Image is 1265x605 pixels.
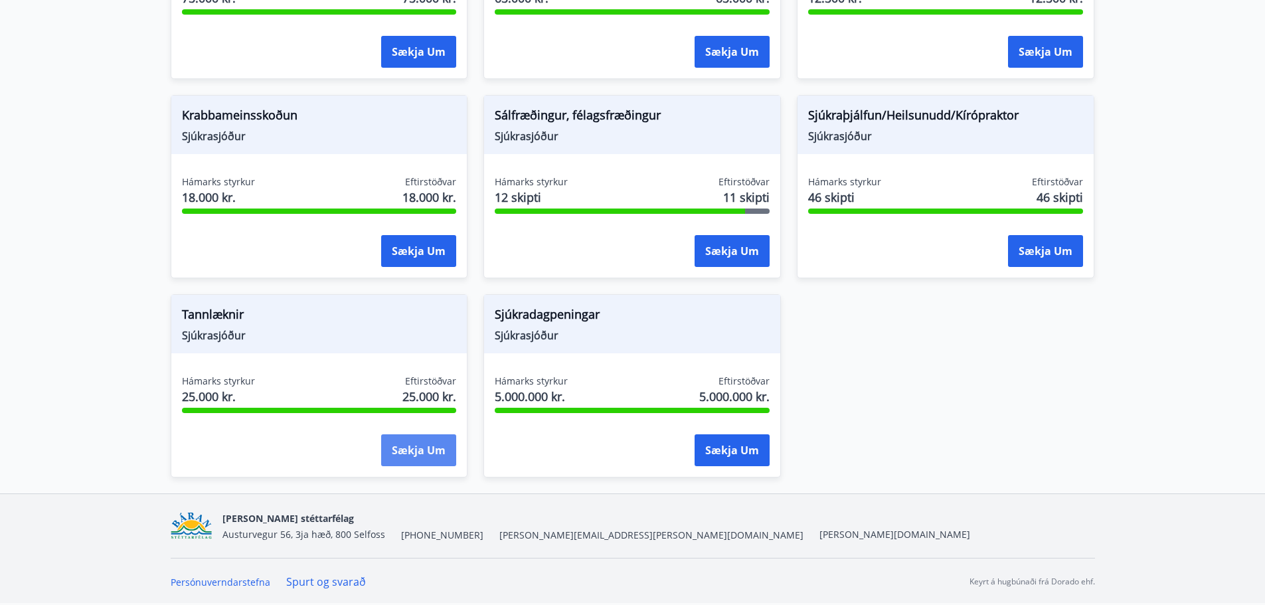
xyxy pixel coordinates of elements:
span: Hámarks styrkur [182,375,255,388]
img: Bz2lGXKH3FXEIQKvoQ8VL0Fr0uCiWgfgA3I6fSs8.png [171,512,212,541]
span: Sjúkrasjóður [182,129,457,143]
button: Sækja um [381,235,456,267]
span: Sjúkradagpeningar [495,305,770,328]
button: Sækja um [1008,235,1083,267]
span: Sjúkrasjóður [495,328,770,343]
span: Eftirstöðvar [718,375,770,388]
span: Eftirstöðvar [1032,175,1083,189]
span: 18.000 kr. [182,189,255,206]
button: Sækja um [695,36,770,68]
span: Austurvegur 56, 3ja hæð, 800 Selfoss [222,528,385,541]
span: Sjúkrasjóður [182,328,457,343]
span: [PHONE_NUMBER] [401,529,483,542]
button: Sækja um [381,36,456,68]
span: Sálfræðingur, félagsfræðingur [495,106,770,129]
span: Hámarks styrkur [182,175,255,189]
p: Keyrt á hugbúnaði frá Dorado ehf. [970,576,1095,588]
span: Eftirstöðvar [405,375,456,388]
span: Hámarks styrkur [808,175,881,189]
span: 12 skipti [495,189,568,206]
span: Eftirstöðvar [718,175,770,189]
span: 25.000 kr. [402,388,456,405]
span: Sjúkrasjóður [808,129,1083,143]
span: Hámarks styrkur [495,175,568,189]
a: Persónuverndarstefna [171,576,270,588]
span: 25.000 kr. [182,388,255,405]
button: Sækja um [1008,36,1083,68]
button: Sækja um [695,235,770,267]
span: Sjúkraþjálfun/Heilsunudd/Kírópraktor [808,106,1083,129]
span: 46 skipti [808,189,881,206]
span: Tannlæknir [182,305,457,328]
span: Krabbameinsskoðun [182,106,457,129]
button: Sækja um [695,434,770,466]
span: 18.000 kr. [402,189,456,206]
button: Sækja um [381,434,456,466]
span: 5.000.000 kr. [495,388,568,405]
span: Sjúkrasjóður [495,129,770,143]
span: 5.000.000 kr. [699,388,770,405]
span: Eftirstöðvar [405,175,456,189]
a: Spurt og svarað [286,574,366,589]
span: 11 skipti [723,189,770,206]
a: [PERSON_NAME][DOMAIN_NAME] [819,528,970,541]
span: Hámarks styrkur [495,375,568,388]
span: [PERSON_NAME][EMAIL_ADDRESS][PERSON_NAME][DOMAIN_NAME] [499,529,803,542]
span: 46 skipti [1037,189,1083,206]
span: [PERSON_NAME] stéttarfélag [222,512,354,525]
